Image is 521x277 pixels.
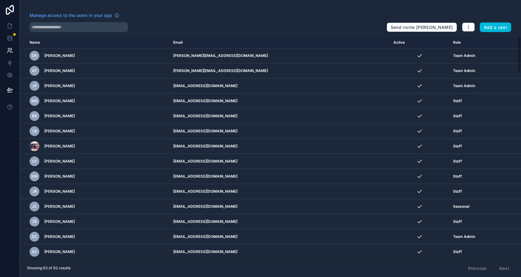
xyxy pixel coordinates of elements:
[169,154,390,169] td: [EMAIL_ADDRESS][DOMAIN_NAME]
[169,184,390,199] td: [EMAIL_ADDRESS][DOMAIN_NAME]
[32,68,37,73] span: AT
[169,63,390,78] td: [PERSON_NAME][EMAIL_ADDRESS][DOMAIN_NAME]
[453,83,475,88] span: Team Admin
[169,199,390,214] td: [EMAIL_ADDRESS][DOMAIN_NAME]
[390,37,449,48] th: Active
[44,219,75,224] span: [PERSON_NAME]
[44,204,75,209] span: [PERSON_NAME]
[20,37,521,259] div: scrollable content
[32,219,37,224] span: ZE
[30,12,112,18] span: Manage access to the users in your app
[44,234,75,239] span: [PERSON_NAME]
[169,48,390,63] td: [PERSON_NAME][EMAIL_ADDRESS][DOMAIN_NAME]
[44,68,75,73] span: [PERSON_NAME]
[32,249,37,254] span: AC
[169,229,390,244] td: [EMAIL_ADDRESS][DOMAIN_NAME]
[453,98,462,103] span: Staff
[453,68,475,73] span: Team Admin
[169,94,390,109] td: [EMAIL_ADDRESS][DOMAIN_NAME]
[453,249,462,254] span: Staff
[453,204,469,209] span: Seasonal
[169,244,390,259] td: [EMAIL_ADDRESS][DOMAIN_NAME]
[30,12,119,18] a: Manage access to the users in your app
[32,129,37,134] span: LB
[453,129,462,134] span: Staff
[169,139,390,154] td: [EMAIL_ADDRESS][DOMAIN_NAME]
[32,53,37,58] span: DK
[453,114,462,118] span: Staff
[44,129,75,134] span: [PERSON_NAME]
[31,98,38,103] span: MG
[32,204,37,209] span: JC
[453,53,475,58] span: Team Admin
[387,22,457,32] button: Send invite [PERSON_NAME]
[449,37,499,48] th: Role
[453,234,475,239] span: Team Admin
[44,53,75,58] span: [PERSON_NAME]
[32,234,37,239] span: DC
[32,83,37,88] span: JP
[480,22,511,32] button: Add a user
[20,37,169,48] th: Name
[453,189,462,194] span: Staff
[44,114,75,118] span: [PERSON_NAME]
[453,159,462,164] span: Staff
[44,144,75,149] span: [PERSON_NAME]
[169,124,390,139] td: [EMAIL_ADDRESS][DOMAIN_NAME]
[169,214,390,229] td: [EMAIL_ADDRESS][DOMAIN_NAME]
[169,109,390,124] td: [EMAIL_ADDRESS][DOMAIN_NAME]
[32,189,37,194] span: JR
[44,174,75,179] span: [PERSON_NAME]
[27,266,70,271] span: Showing 92 of 92 results
[453,174,462,179] span: Staff
[169,169,390,184] td: [EMAIL_ADDRESS][DOMAIN_NAME]
[32,159,37,164] span: CF
[44,98,75,103] span: [PERSON_NAME]
[453,219,462,224] span: Staff
[453,144,462,149] span: Staff
[32,114,37,118] span: BB
[44,83,75,88] span: [PERSON_NAME]
[169,37,390,48] th: Email
[44,249,75,254] span: [PERSON_NAME]
[169,78,390,94] td: [EMAIL_ADDRESS][DOMAIN_NAME]
[44,159,75,164] span: [PERSON_NAME]
[31,174,38,179] span: KW
[44,189,75,194] span: [PERSON_NAME]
